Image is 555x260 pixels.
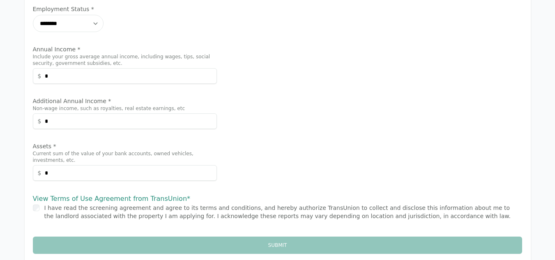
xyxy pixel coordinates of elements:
[33,53,217,67] p: Include your gross average annual income, including wages, tips, social security, government subs...
[33,45,217,53] label: Annual Income *
[44,205,511,219] label: I have read the screening agreement and agree to its terms and conditions, and hereby authorize T...
[33,195,191,202] a: View Terms of Use Agreement from TransUnion*
[33,150,217,163] p: Current sum of the value of your bank accounts, owned vehicles, investments, etc.
[33,5,217,13] label: Employment Status *
[33,97,217,105] label: Additional Annual Income *
[33,105,217,112] p: Non-wage income, such as royalties, real estate earnings, etc
[33,142,217,150] label: Assets *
